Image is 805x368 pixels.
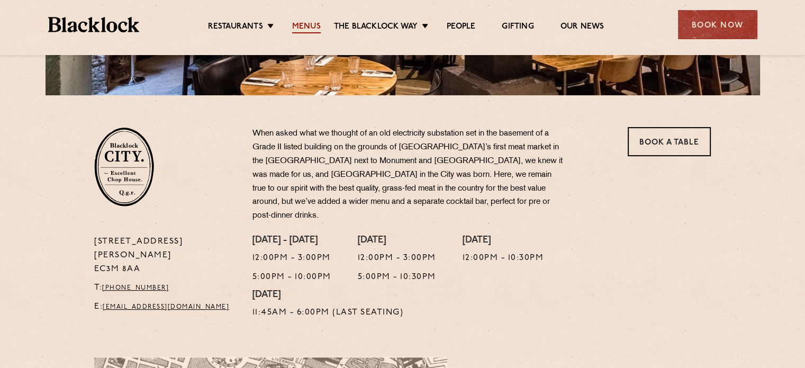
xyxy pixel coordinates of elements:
p: 12:00pm - 10:30pm [463,252,544,265]
a: [EMAIL_ADDRESS][DOMAIN_NAME] [103,304,229,310]
p: [STREET_ADDRESS][PERSON_NAME] EC3M 8AA [94,235,237,276]
p: 11:45am - 6:00pm (Last Seating) [252,306,404,320]
a: [PHONE_NUMBER] [102,285,169,291]
p: 12:00pm - 3:00pm [252,252,331,265]
p: T: [94,281,237,295]
a: Book a Table [628,127,711,156]
a: Restaurants [208,22,263,33]
p: When asked what we thought of an old electricity substation set in the basement of a Grade II lis... [252,127,565,223]
a: Our News [560,22,604,33]
h4: [DATE] [358,235,436,247]
img: BL_Textured_Logo-footer-cropped.svg [48,17,140,32]
h4: [DATE] [463,235,544,247]
img: City-stamp-default.svg [94,127,154,207]
a: People [447,22,475,33]
a: Menus [292,22,321,33]
a: Gifting [502,22,533,33]
h4: [DATE] [252,290,404,301]
p: 5:00pm - 10:30pm [358,271,436,284]
div: Book Now [678,10,757,39]
p: E: [94,300,237,314]
p: 12:00pm - 3:00pm [358,252,436,265]
h4: [DATE] - [DATE] [252,235,331,247]
a: The Blacklock Way [334,22,418,33]
p: 5:00pm - 10:00pm [252,271,331,284]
